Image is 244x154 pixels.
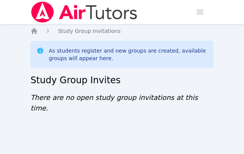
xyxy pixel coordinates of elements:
[58,27,120,35] a: Study Group Invitations
[30,74,213,86] h2: Study Group Invites
[58,28,120,34] span: Study Group Invitations
[30,2,138,23] img: Air Tutors
[49,47,207,62] div: As students register and new groups are created, available groups will appear here.
[30,27,213,35] nav: Breadcrumb
[30,93,198,112] span: There are no open study group invitations at this time.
